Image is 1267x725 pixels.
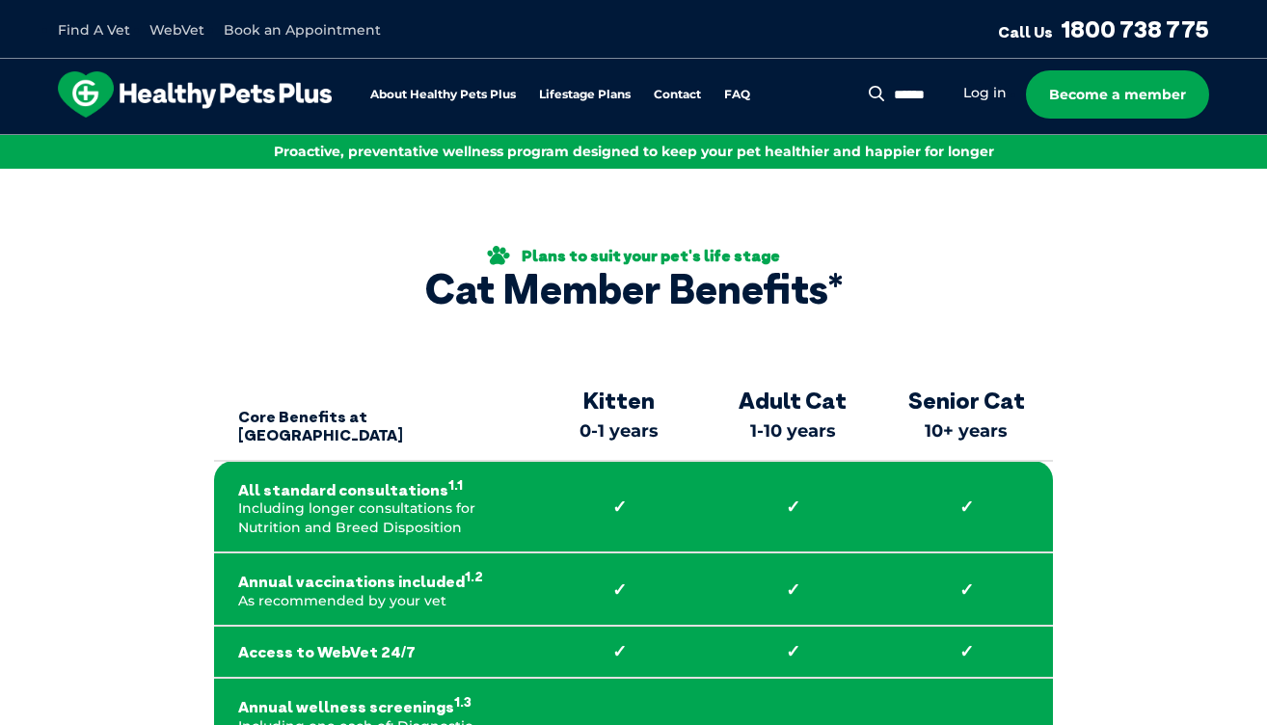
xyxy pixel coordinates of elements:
[214,461,532,553] td: Including longer consultations for Nutrition and Breed Disposition
[238,389,508,445] strong: Core Benefits at [GEOGRAPHIC_DATA]
[370,89,516,101] a: About Healthy Pets Plus
[556,579,682,601] strong: ✓
[556,497,682,518] strong: ✓
[542,387,696,415] strong: Kitten
[654,89,701,101] a: Contact
[58,71,332,118] img: hpp-logo
[149,21,204,39] a: WebVet
[730,579,855,601] strong: ✓
[724,89,750,101] a: FAQ
[963,84,1007,102] a: Log in
[556,641,682,662] strong: ✓
[879,375,1053,461] th: 10+ years
[1026,70,1209,119] a: Become a member
[58,21,130,39] a: Find A Vet
[998,14,1209,43] a: Call Us1800 738 775
[903,641,1029,662] strong: ✓
[425,246,843,265] div: Plans to suit your pet's life stage
[224,21,381,39] a: Book an Appointment
[274,143,994,160] span: Proactive, preventative wellness program designed to keep your pet healthier and happier for longer
[448,477,463,493] sup: 1.1
[238,693,508,717] strong: Annual wellness screenings
[425,265,843,313] div: Cat Member Benefits*
[903,579,1029,601] strong: ✓
[730,641,855,662] strong: ✓
[539,89,631,101] a: Lifestage Plans
[454,694,472,710] sup: 1.3
[865,84,889,103] button: Search
[730,497,855,518] strong: ✓
[532,375,706,461] th: 0-1 years
[715,387,870,415] strong: Adult Cat
[238,568,508,592] strong: Annual vaccinations included
[487,246,510,265] img: Plans to suit your pet's life stage
[465,569,483,584] sup: 1.2
[998,22,1053,41] span: Call Us
[238,643,508,661] strong: Access to WebVet 24/7
[238,476,508,500] strong: All standard consultations
[903,497,1029,518] strong: ✓
[889,387,1043,415] strong: Senior Cat
[706,375,879,461] th: 1-10 years
[214,552,532,626] td: As recommended by your vet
